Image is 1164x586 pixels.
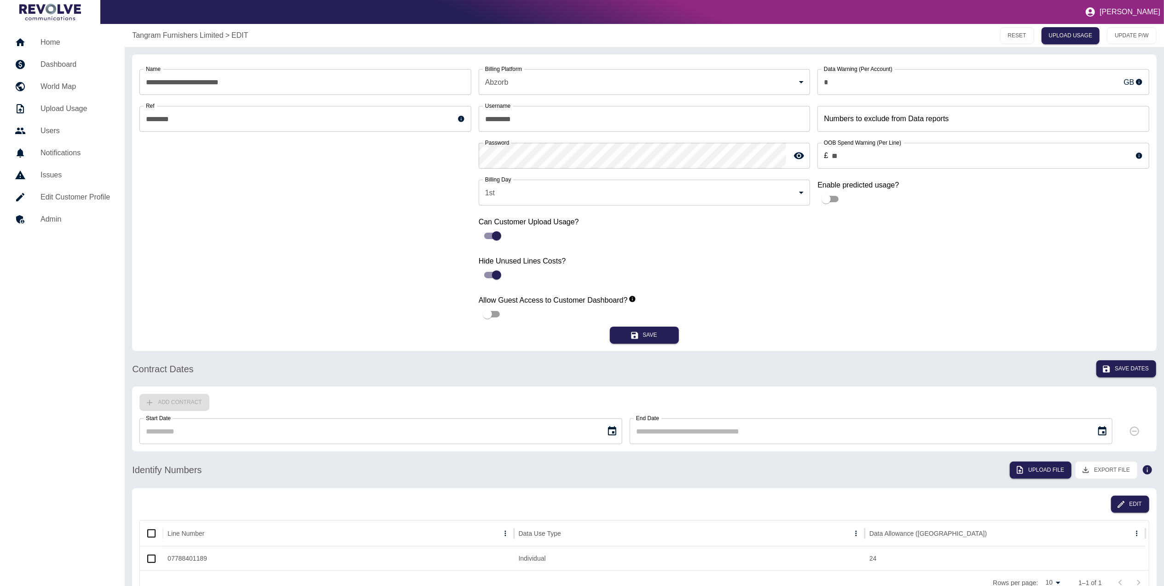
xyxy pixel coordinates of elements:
[146,414,171,422] label: Start Date
[146,65,161,73] label: Name
[232,30,248,41] a: EDIT
[41,37,110,48] h5: Home
[1075,461,1138,479] button: Export File
[869,530,987,537] div: Data Allowance ([GEOGRAPHIC_DATA])
[603,422,621,440] button: Choose date
[479,256,811,266] label: Hide Unused Lines Costs?
[41,147,110,158] h5: Notifications
[519,530,561,537] div: Data Use Type
[865,546,1146,570] div: 24
[790,146,808,165] button: toggle password visibility
[163,546,514,570] div: 07788401189
[485,176,511,183] label: Billing Day
[1138,461,1157,479] button: Click here for instruction
[457,115,465,123] svg: This is a unique reference for your use - it can be anything
[19,4,81,20] img: Logo
[132,463,202,477] h6: Identify Numbers
[7,186,117,208] a: Edit Customer Profile
[479,295,811,305] label: Allow Guest Access to Customer Dashboard?
[7,53,117,76] a: Dashboard
[7,31,117,53] a: Home
[7,76,117,98] a: World Map
[1093,422,1112,440] button: Choose date
[41,103,110,114] h5: Upload Usage
[1096,360,1156,377] button: Save Dates
[41,59,110,70] h5: Dashboard
[7,98,117,120] a: Upload Usage
[41,214,110,225] h5: Admin
[1042,27,1100,44] a: UPLOAD USAGE
[168,530,204,537] div: Line Number
[499,527,512,540] button: Line Number column menu
[225,30,229,41] p: >
[1130,527,1143,540] button: Data Allowance (GB) column menu
[41,192,110,203] h5: Edit Customer Profile
[41,170,110,181] h5: Issues
[1081,3,1164,21] button: [PERSON_NAME]
[850,527,863,540] button: Data Use Type column menu
[1010,462,1071,479] button: Upload File
[824,65,892,73] label: Data Warning (Per Account)
[514,546,865,570] div: Individual
[41,125,110,136] h5: Users
[7,208,117,230] a: Admin
[485,139,510,146] label: Password
[1000,27,1034,44] button: RESET
[1111,496,1149,513] button: Edit
[629,295,636,303] svg: When enabled, this allows guest users to view your customer dashboards.
[7,142,117,164] a: Notifications
[824,150,828,161] p: £
[610,327,679,344] button: Save
[479,69,811,95] div: Abzorb
[1100,8,1160,16] p: [PERSON_NAME]
[132,30,223,41] a: Tangram Furnishers Limited
[7,120,117,142] a: Users
[1135,152,1143,159] svg: This sets the warning limit for each line’s Out-of-Bundle usage and usage exceeding the limit wil...
[41,81,110,92] h5: World Map
[479,217,811,227] label: Can Customer Upload Usage?
[1107,27,1157,44] button: UPDATE P/W
[817,180,1149,190] label: Enable predicted usage?
[479,180,811,205] div: 1st
[636,414,659,422] label: End Date
[824,139,901,146] label: OOB Spend Warning (Per Line)
[485,65,522,73] label: Billing Platform
[7,164,117,186] a: Issues
[146,102,155,110] label: Ref
[132,362,193,376] h6: Contract Dates
[485,102,510,110] label: Username
[1135,78,1143,86] svg: This sets the monthly warning limit for your customer’s Mobile Data usage and will be displayed a...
